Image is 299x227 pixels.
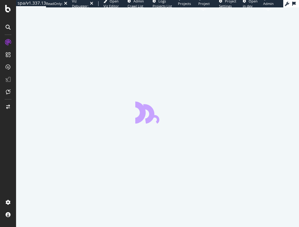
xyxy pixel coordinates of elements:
span: Project Page [198,1,210,11]
div: animation [135,101,180,124]
div: ReadOnly: [46,1,63,6]
span: Projects List [178,1,191,11]
span: Admin Page [263,1,274,11]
